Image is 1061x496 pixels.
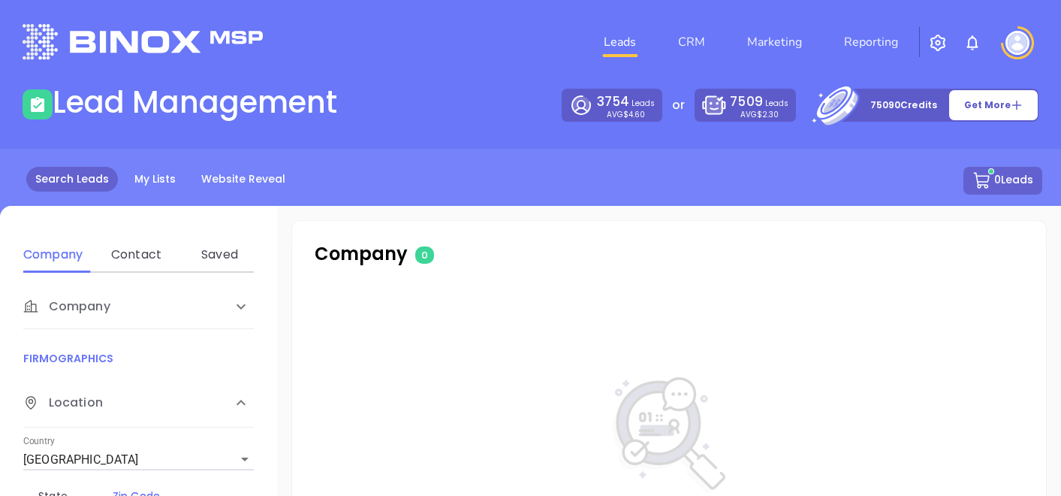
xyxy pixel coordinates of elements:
[597,92,629,110] span: 3754
[672,27,711,57] a: CRM
[23,350,254,367] p: FIRMOGRAPHICS
[929,34,947,52] img: iconSetting
[613,377,725,494] img: NoSearch
[757,109,779,120] span: $2.30
[190,246,249,264] div: Saved
[23,284,254,329] div: Company
[741,27,808,57] a: Marketing
[53,84,337,120] h1: Lead Management
[870,98,937,113] p: 75090 Credits
[23,24,263,59] img: logo
[963,34,981,52] img: iconNotification
[948,89,1038,121] button: Get More
[623,109,645,120] span: $4.60
[192,167,294,192] a: Website Reveal
[963,167,1042,195] button: 0Leads
[1005,31,1029,55] img: user
[23,246,83,264] div: Company
[730,92,762,110] span: 7509
[730,92,788,111] p: Leads
[23,437,55,446] label: Country
[125,167,185,192] a: My Lists
[107,246,166,264] div: Contact
[23,394,103,412] span: Location
[597,92,655,111] p: Leads
[415,246,434,264] span: 0
[26,167,118,192] a: Search Leads
[607,111,645,118] p: AVG
[23,379,254,428] div: Location
[838,27,904,57] a: Reporting
[315,240,628,268] p: Company
[672,96,685,114] p: or
[740,111,779,118] p: AVG
[23,298,110,316] span: Company
[23,448,254,472] div: [GEOGRAPHIC_DATA]
[598,27,642,57] a: Leads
